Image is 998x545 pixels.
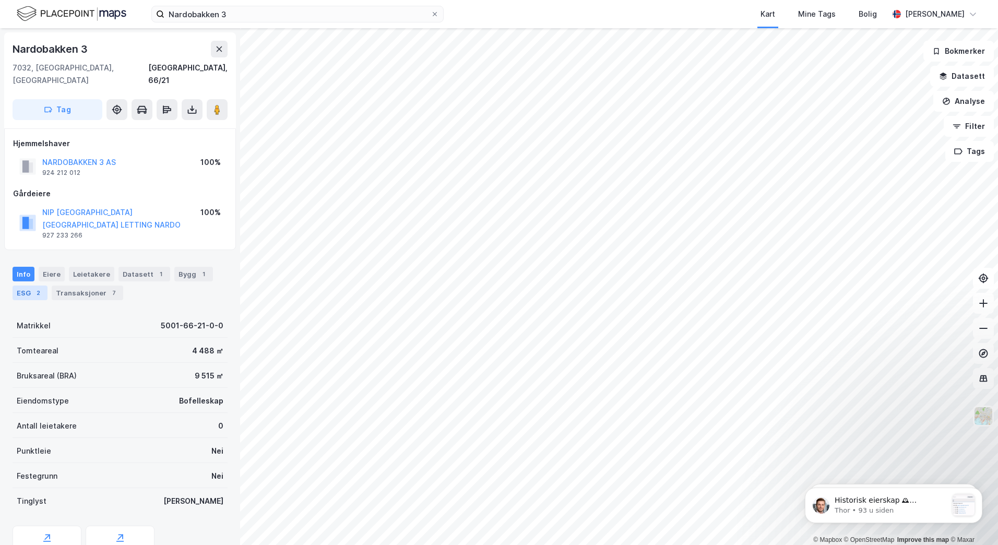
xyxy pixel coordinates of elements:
div: Bolig [859,8,877,20]
div: Datasett [118,267,170,281]
div: ESG [13,286,47,300]
button: Filter [944,116,994,137]
div: 1 [156,269,166,279]
div: Hjemmelshaver [13,137,227,150]
button: Analyse [933,91,994,112]
div: 9 515 ㎡ [195,370,223,382]
div: Matrikkel [17,319,51,332]
div: 100% [200,156,221,169]
button: Tag [13,99,102,120]
div: Kart [761,8,775,20]
div: 7 [109,288,119,298]
a: OpenStreetMap [844,536,895,543]
iframe: Intercom notifications melding [789,467,998,540]
div: Leietakere [69,267,114,281]
div: Transaksjoner [52,286,123,300]
div: 5001-66-21-0-0 [161,319,223,332]
div: 927 233 266 [42,231,82,240]
div: Gårdeiere [13,187,227,200]
div: [GEOGRAPHIC_DATA], 66/21 [148,62,228,87]
div: 0 [218,420,223,432]
button: Tags [945,141,994,162]
div: 100% [200,206,221,219]
div: [PERSON_NAME] [163,495,223,507]
div: Festegrunn [17,470,57,482]
div: Antall leietakere [17,420,77,432]
a: Improve this map [897,536,949,543]
div: Info [13,267,34,281]
div: Nei [211,470,223,482]
div: 7032, [GEOGRAPHIC_DATA], [GEOGRAPHIC_DATA] [13,62,148,87]
div: Tomteareal [17,345,58,357]
div: Eiendomstype [17,395,69,407]
input: Søk på adresse, matrikkel, gårdeiere, leietakere eller personer [164,6,431,22]
button: Bokmerker [923,41,994,62]
div: Mine Tags [798,8,836,20]
div: 924 212 012 [42,169,80,177]
div: Bruksareal (BRA) [17,370,77,382]
img: logo.f888ab2527a4732fd821a326f86c7f29.svg [17,5,126,23]
div: 2 [33,288,43,298]
div: Nardobakken 3 [13,41,89,57]
a: Mapbox [813,536,842,543]
div: Tinglyst [17,495,46,507]
img: Z [973,406,993,426]
div: 1 [198,269,209,279]
div: Nei [211,445,223,457]
div: [PERSON_NAME] [905,8,965,20]
div: Bygg [174,267,213,281]
div: 4 488 ㎡ [192,345,223,357]
div: Punktleie [17,445,51,457]
div: Eiere [39,267,65,281]
button: Datasett [930,66,994,87]
div: Bofelleskap [179,395,223,407]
